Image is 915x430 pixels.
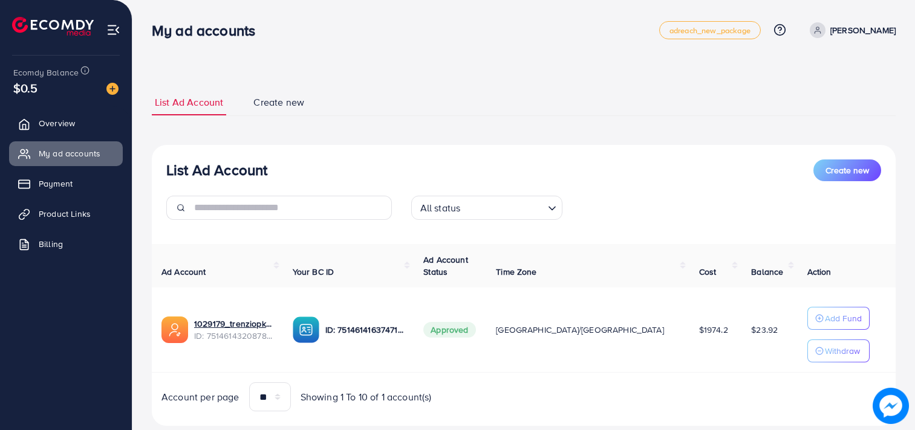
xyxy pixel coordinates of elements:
span: Payment [39,178,73,190]
p: ID: 7514614163747110913 [325,322,405,337]
a: Billing [9,232,123,256]
span: Overview [39,117,75,129]
span: $23.92 [751,324,778,336]
h3: List Ad Account [166,161,267,179]
input: Search for option [464,197,542,217]
span: Action [807,266,832,278]
p: Add Fund [825,311,862,326]
a: Payment [9,172,123,196]
span: Product Links [39,208,91,220]
span: adreach_new_package [669,27,751,34]
span: $0.5 [13,79,38,97]
a: Overview [9,111,123,135]
span: Account per page [161,390,239,404]
span: Ad Account [161,266,206,278]
span: Cost [699,266,717,278]
div: Search for option [411,196,562,220]
button: Withdraw [807,339,870,362]
span: Ad Account Status [423,254,468,278]
span: Create new [253,95,304,109]
span: Ecomdy Balance [13,66,79,79]
span: List Ad Account [155,95,223,109]
a: [PERSON_NAME] [805,22,896,38]
a: Product Links [9,202,123,226]
a: 1029179_trenziopk_1749632491413 [194,318,273,330]
span: Showing 1 To 10 of 1 account(s) [301,390,432,404]
img: menu [106,23,120,37]
img: image [106,83,119,95]
span: Balance [751,266,783,278]
h3: My ad accounts [152,22,265,39]
button: Create new [813,159,881,181]
a: My ad accounts [9,141,123,165]
span: All status [418,199,463,217]
span: Time Zone [496,266,536,278]
img: logo [12,17,94,36]
a: adreach_new_package [659,21,761,39]
p: Withdraw [825,344,860,358]
span: Approved [423,322,475,338]
span: $1974.2 [699,324,728,336]
img: image [873,388,909,424]
div: <span class='underline'>1029179_trenziopk_1749632491413</span></br>7514614320878059537 [194,318,273,342]
span: Billing [39,238,63,250]
img: ic-ads-acc.e4c84228.svg [161,316,188,343]
p: [PERSON_NAME] [830,23,896,37]
button: Add Fund [807,307,870,330]
img: ic-ba-acc.ded83a64.svg [293,316,319,343]
span: ID: 7514614320878059537 [194,330,273,342]
span: Your BC ID [293,266,334,278]
span: My ad accounts [39,147,100,159]
span: Create new [825,164,869,176]
span: [GEOGRAPHIC_DATA]/[GEOGRAPHIC_DATA] [496,324,664,336]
